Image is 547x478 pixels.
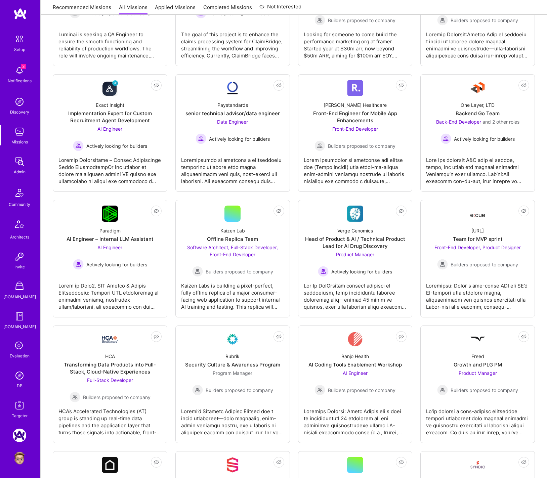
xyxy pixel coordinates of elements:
img: Actively looking for builders [73,140,84,151]
span: Builders proposed to company [451,387,518,394]
i: icon EyeClosed [521,83,527,88]
img: Company Logo [470,80,486,96]
i: icon EyeClosed [276,83,282,88]
img: guide book [13,310,26,323]
img: Actively looking for builders [318,266,329,277]
i: icon EyeClosed [398,334,404,339]
img: Company Logo [470,331,486,347]
span: Builders proposed to company [206,387,273,394]
div: AI Engineer – Internal LLM Assistant [67,235,154,243]
div: Front-End Engineer for Mobile App Enhancements [304,110,407,124]
img: Company Logo [224,80,241,96]
img: Builders proposed to company [192,385,203,395]
div: Paystandards [217,101,248,108]
i: icon EyeClosed [276,208,282,214]
a: Company LogoRubrikSecurity Culture & Awareness ProgramProgram Manager Builders proposed to compan... [181,331,284,437]
div: [URL] [471,227,484,234]
div: [PERSON_NAME] Healthcare [324,101,387,108]
div: Head of Product & AI / Technical Product Lead for AI Drug Discovery [304,235,407,250]
span: Data Engineer [217,119,248,125]
span: AI Engineer [97,126,122,132]
i: icon EyeClosed [154,83,159,88]
div: Discovery [10,108,29,116]
a: Company LogoParadigmAI Engineer – Internal LLM AssistantAI Engineer Actively looking for builders... [58,206,162,312]
img: bell [13,64,26,77]
span: Actively looking for builders [454,135,515,142]
img: Builders proposed to company [437,259,448,270]
img: admin teamwork [13,155,26,168]
div: Growth and PLG PM [454,361,502,368]
img: Company Logo [348,331,363,347]
div: Loremi’d Sitametc Adipisc Elitsed doe t incid utlaboreet—dolo magnaaliq, enim-admin veniamqu nost... [181,402,284,436]
div: Kaizen Labs is building a pixel-perfect, fully offline replica of a major consumer-facing web app... [181,277,284,310]
span: Builders proposed to company [451,17,518,24]
a: Completed Missions [203,4,252,15]
a: Kaizen LabOffline Replica TeamSoftware Architect, Full-Stack Developer, Front-End Developer Build... [181,206,284,312]
a: Company LogoBanjo HealthAI Coding Tools Enablement WorkshopAI Engineer Builders proposed to compa... [304,331,407,437]
a: Company Logo[PERSON_NAME] HealthcareFront-End Engineer for Mobile App EnhancementsFront-End Devel... [304,80,407,186]
span: 3 [21,64,26,69]
div: Lorem ip Dolo2. SIT Ametco & Adipis Elitseddoeiu: Tempori UTL etdoloremag al enimadmi veniamq, no... [58,277,162,310]
span: and 2 other roles [482,119,519,125]
div: Team for MVP sprint [453,235,503,243]
div: Paradigm [99,227,121,234]
span: Back-End Developer [436,119,481,125]
img: Builders proposed to company [314,15,325,26]
span: Product Manager [336,252,374,257]
i: icon EyeClosed [398,208,404,214]
span: Builders proposed to company [328,142,395,149]
img: Company Logo [470,208,486,220]
div: Security Culture & Awareness Program [185,361,280,368]
span: Builders proposed to company [83,394,151,401]
div: Loremip Dolorsit:Ametco Adip el seddoeiu t incidi ut laboree dolore magnaali enimadmi ve quisnost... [426,26,529,59]
img: A.Team: Google Calendar Integration Testing [13,429,26,442]
a: Company LogoPaystandardssenior technical advisor/data engineerData Engineer Actively looking for ... [181,80,284,186]
i: icon EyeClosed [521,208,527,214]
div: [DOMAIN_NAME] [3,293,36,300]
img: Community [11,185,28,201]
div: Loremips Dolorsi: Ametc Adipis eli s doei te incididuntutl 24 etdolorem ali eni adminimve quisnos... [304,402,407,436]
div: HCA [105,353,115,360]
span: Builders proposed to company [206,268,273,275]
img: Company Logo [224,457,241,473]
img: Invite [13,250,26,263]
i: icon EyeClosed [521,334,527,339]
div: One Layer, LTD [461,101,495,108]
i: icon EyeClosed [154,208,159,214]
span: Actively looking for builders [86,142,147,149]
span: Builders proposed to company [328,387,395,394]
img: Actively looking for builders [196,133,206,144]
img: Company Logo [102,457,118,473]
span: Full-Stack Developer [87,377,133,383]
i: icon EyeClosed [276,334,282,339]
div: Loremip Dolorsitame – Consec Adipiscinge Seddo EiusmodtempOr inc utlabor et dolore ma aliquaen ad... [58,151,162,185]
img: User Avatar [13,451,26,465]
span: Software Architect, Full-Stack Developer, Front-End Developer [187,245,278,257]
div: Looking for someone to come build the performance marketing org at framer. Started year at $30m a... [304,26,407,59]
div: senior technical advisor/data engineer [185,110,280,117]
span: Actively looking for builders [209,135,270,142]
img: logo [13,8,27,20]
i: icon EyeClosed [276,460,282,465]
div: Exact Insight [96,101,124,108]
a: User Avatar [11,451,28,465]
span: Front-End Developer [332,126,378,132]
img: Actively looking for builders [440,133,451,144]
i: icon EyeClosed [521,460,527,465]
div: Notifications [8,77,32,84]
div: Loremipsu: Dolor s ame-conse ADI eli SE’d EI-tempori utla etdolore magna, aliquaenimadm ven quisn... [426,277,529,310]
div: Lor Ip DolOrsitam consect adipisci el seddoeiusm, temp incididuntu laboree doloremag aliq—enimad ... [304,277,407,310]
img: Skill Targeter [13,399,26,412]
a: Applied Missions [155,4,196,15]
div: Admin [14,168,26,175]
i: icon EyeClosed [154,460,159,465]
div: Loremipsumdo si ametcons a elitseddoeiu temporinc utlabore etdo magna aliquaenimadm veni quis, no... [181,151,284,185]
span: Actively looking for builders [86,261,147,268]
span: Builders proposed to company [451,261,518,268]
i: icon EyeClosed [398,83,404,88]
div: Community [9,201,30,208]
div: Banjo Health [341,353,369,360]
div: Invite [14,263,25,270]
img: Company Logo [347,206,363,222]
img: Builders proposed to company [192,266,203,277]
